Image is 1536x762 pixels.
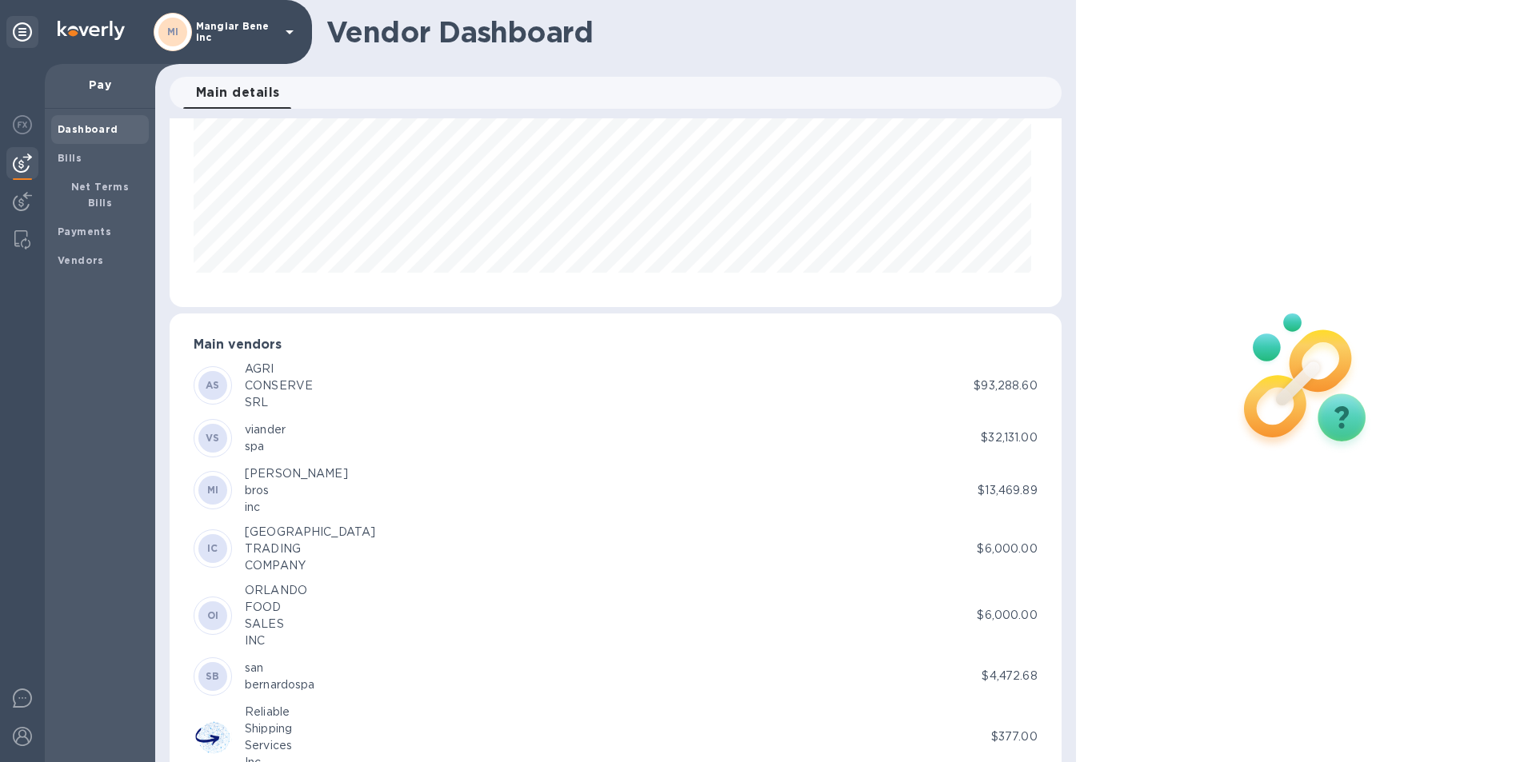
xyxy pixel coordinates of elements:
div: ORLANDO [245,582,307,599]
div: inc [245,499,348,516]
img: Foreign exchange [13,115,32,134]
div: FOOD [245,599,307,616]
img: Logo [58,21,125,40]
b: Vendors [58,254,104,266]
div: bros [245,482,348,499]
div: san [245,660,314,676]
div: Services [245,737,292,754]
b: Dashboard [58,123,118,135]
div: [PERSON_NAME] [245,465,348,482]
b: MI [207,484,219,496]
div: Unpin categories [6,16,38,48]
p: $32,131.00 [981,429,1037,446]
div: COMPANY [245,557,375,574]
p: $377.00 [991,728,1038,745]
b: AS [206,379,220,391]
div: viander [245,421,286,438]
b: VS [206,432,220,444]
p: Mangiar Bene inc [196,21,276,43]
div: Reliable [245,704,292,720]
b: OI [207,609,219,621]
b: MI [167,26,179,38]
p: $4,472.68 [982,668,1037,684]
b: Net Terms Bills [71,181,130,209]
div: Shipping [245,720,292,737]
div: SRL [245,394,313,411]
div: bernardospa [245,676,314,693]
p: $6,000.00 [977,607,1037,624]
h1: Vendor Dashboard [326,15,1050,49]
div: SALES [245,616,307,632]
p: $13,469.89 [978,482,1037,499]
div: TRADING [245,541,375,557]
h3: Main vendors [194,337,1038,353]
b: IC [207,542,218,554]
div: CONSERVE [245,377,313,394]
div: [GEOGRAPHIC_DATA] [245,524,375,541]
p: $93,288.60 [974,377,1037,394]
b: Bills [58,152,82,164]
b: SB [206,670,220,682]
div: spa [245,438,286,455]
p: Pay [58,77,142,93]
b: Payments [58,225,111,237]
div: AGRI [245,361,313,377]
span: Main details [196,82,280,104]
p: $6,000.00 [977,541,1037,557]
div: INC [245,632,307,649]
